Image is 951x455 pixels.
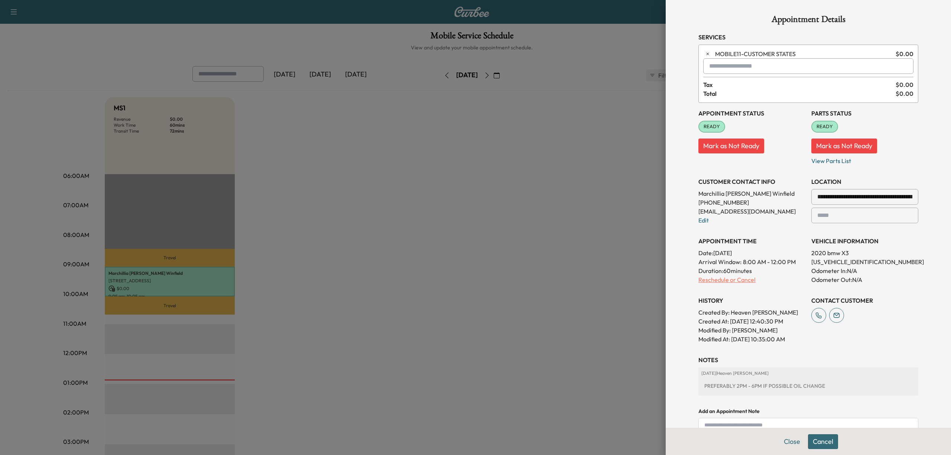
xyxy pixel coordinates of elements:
[811,275,918,284] p: Odometer Out: N/A
[698,139,764,153] button: Mark as Not Ready
[698,198,805,207] p: [PHONE_NUMBER]
[698,317,805,326] p: Created At : [DATE] 12:40:30 PM
[698,326,805,335] p: Modified By : [PERSON_NAME]
[703,80,896,89] span: Tax
[896,89,913,98] span: $ 0.00
[811,177,918,186] h3: LOCATION
[698,248,805,257] p: Date: [DATE]
[698,237,805,246] h3: APPOINTMENT TIME
[812,123,837,130] span: READY
[896,49,913,58] span: $ 0.00
[811,153,918,165] p: View Parts List
[698,109,805,118] h3: Appointment Status
[698,355,918,364] h3: NOTES
[896,80,913,89] span: $ 0.00
[698,275,805,284] p: Reschedule or Cancel
[779,434,805,449] button: Close
[698,257,805,266] p: Arrival Window:
[698,407,918,415] h4: Add an Appointment Note
[698,189,805,198] p: Marchillia [PERSON_NAME] Winfield
[701,379,915,393] div: PREFERABLY 2PM - 6PM IF POSSIBLE OIL CHANGE
[811,109,918,118] h3: Parts Status
[808,434,838,449] button: Cancel
[743,257,796,266] span: 8:00 AM - 12:00 PM
[698,15,918,27] h1: Appointment Details
[811,139,877,153] button: Mark as Not Ready
[698,33,918,42] h3: Services
[715,49,893,58] span: CUSTOMER STATES
[698,335,805,344] p: Modified At : [DATE] 10:35:00 AM
[811,257,918,266] p: [US_VEHICLE_IDENTIFICATION_NUMBER]
[698,217,709,224] a: Edit
[698,266,805,275] p: Duration: 60 minutes
[811,296,918,305] h3: CONTACT CUSTOMER
[701,370,915,376] p: [DATE] | Heaven [PERSON_NAME]
[698,207,805,216] p: [EMAIL_ADDRESS][DOMAIN_NAME]
[698,177,805,186] h3: CUSTOMER CONTACT INFO
[811,248,918,257] p: 2020 bmw X3
[699,123,724,130] span: READY
[811,237,918,246] h3: VEHICLE INFORMATION
[811,266,918,275] p: Odometer In: N/A
[698,308,805,317] p: Created By : Heaven [PERSON_NAME]
[703,89,896,98] span: Total
[698,296,805,305] h3: History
